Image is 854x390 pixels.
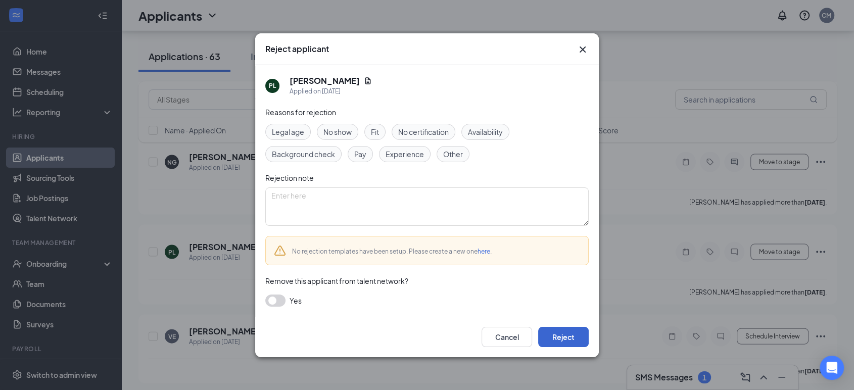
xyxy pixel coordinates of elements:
[323,126,352,137] span: No show
[538,327,589,347] button: Reject
[292,248,492,255] span: No rejection templates have been setup. Please create a new one .
[354,149,366,160] span: Pay
[290,295,302,307] span: Yes
[290,86,372,96] div: Applied on [DATE]
[265,276,408,285] span: Remove this applicant from talent network?
[820,356,844,380] div: Open Intercom Messenger
[364,77,372,85] svg: Document
[443,149,463,160] span: Other
[269,81,276,90] div: PL
[265,43,329,55] h3: Reject applicant
[290,75,360,86] h5: [PERSON_NAME]
[272,149,335,160] span: Background check
[265,173,314,182] span: Rejection note
[577,43,589,56] button: Close
[577,43,589,56] svg: Cross
[468,126,503,137] span: Availability
[478,248,490,255] a: here
[371,126,379,137] span: Fit
[272,126,304,137] span: Legal age
[274,245,286,257] svg: Warning
[386,149,424,160] span: Experience
[482,327,532,347] button: Cancel
[398,126,449,137] span: No certification
[265,108,336,117] span: Reasons for rejection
